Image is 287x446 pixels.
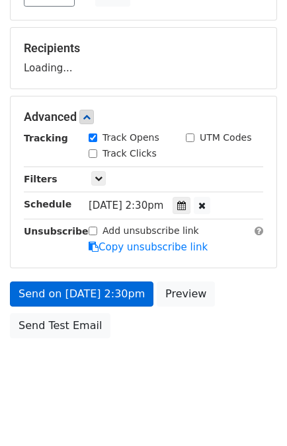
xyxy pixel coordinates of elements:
strong: Tracking [24,133,68,143]
h5: Recipients [24,41,263,56]
a: Preview [157,281,215,307]
a: Send on [DATE] 2:30pm [10,281,153,307]
iframe: Chat Widget [221,383,287,446]
label: UTM Codes [200,131,251,145]
label: Track Clicks [102,147,157,161]
span: [DATE] 2:30pm [89,200,163,211]
a: Copy unsubscribe link [89,241,208,253]
strong: Unsubscribe [24,226,89,237]
strong: Filters [24,174,58,184]
div: Loading... [24,41,263,75]
a: Send Test Email [10,313,110,338]
h5: Advanced [24,110,263,124]
strong: Schedule [24,199,71,209]
label: Add unsubscribe link [102,224,199,238]
label: Track Opens [102,131,159,145]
